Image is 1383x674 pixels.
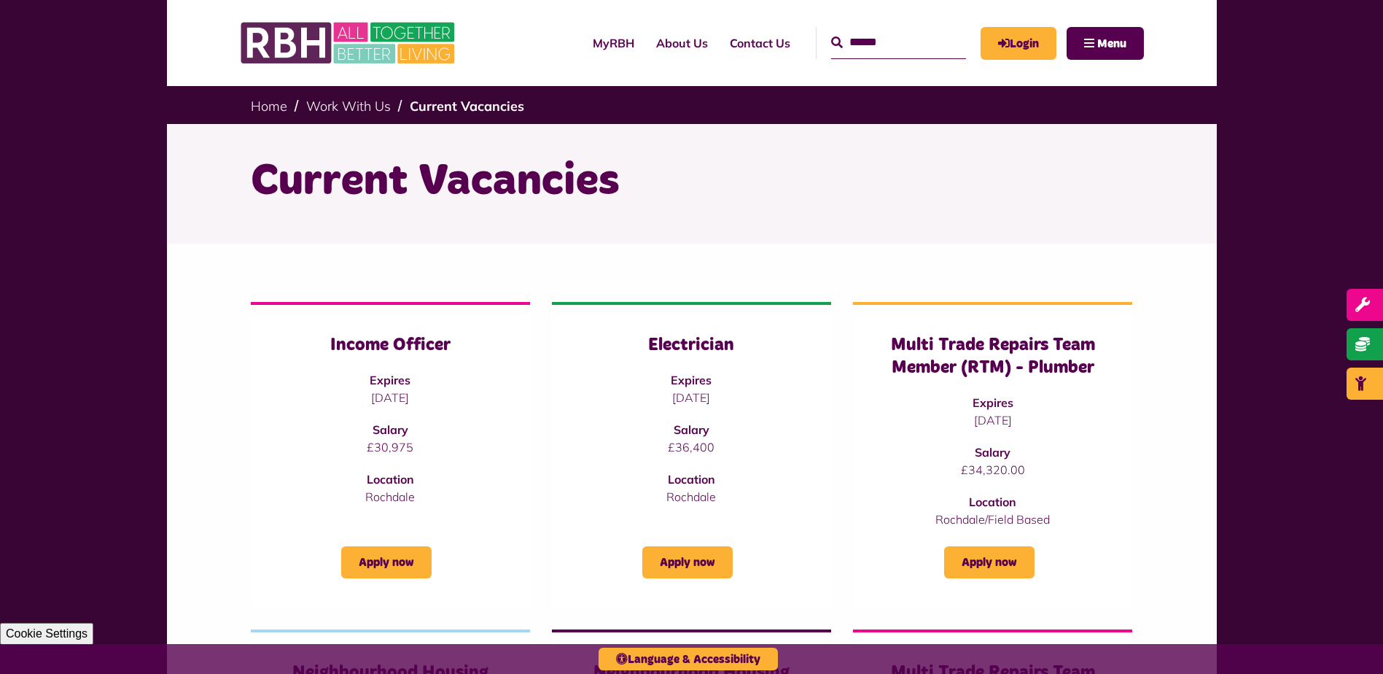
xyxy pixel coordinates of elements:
[581,488,802,505] p: Rochdale
[306,98,391,115] a: Work With Us
[367,472,414,487] strong: Location
[1097,38,1126,50] span: Menu
[581,438,802,456] p: £36,400
[280,438,501,456] p: £30,975
[373,422,408,437] strong: Salary
[1067,27,1144,60] button: Navigation
[671,373,712,387] strong: Expires
[582,23,645,63] a: MyRBH
[944,546,1035,578] a: Apply now
[599,648,778,670] button: Language & Accessibility
[882,411,1103,429] p: [DATE]
[981,27,1056,60] a: MyRBH
[645,23,719,63] a: About Us
[251,153,1133,210] h1: Current Vacancies
[973,395,1013,410] strong: Expires
[642,546,733,578] a: Apply now
[674,422,709,437] strong: Salary
[240,15,459,71] img: RBH
[1317,608,1383,674] iframe: Netcall Web Assistant for live chat
[668,472,715,487] strong: Location
[882,511,1103,528] p: Rochdale/Field Based
[882,461,1103,479] p: £34,320.00
[975,445,1010,460] strong: Salary
[882,334,1103,379] h3: Multi Trade Repairs Team Member (RTM) - Plumber
[280,488,501,505] p: Rochdale
[969,495,1016,509] strong: Location
[251,98,287,115] a: Home
[581,389,802,406] p: [DATE]
[280,389,501,406] p: [DATE]
[280,334,501,357] h3: Income Officer
[341,546,432,578] a: Apply now
[370,373,410,387] strong: Expires
[719,23,801,63] a: Contact Us
[581,334,802,357] h3: Electrician
[410,98,524,115] a: Current Vacancies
